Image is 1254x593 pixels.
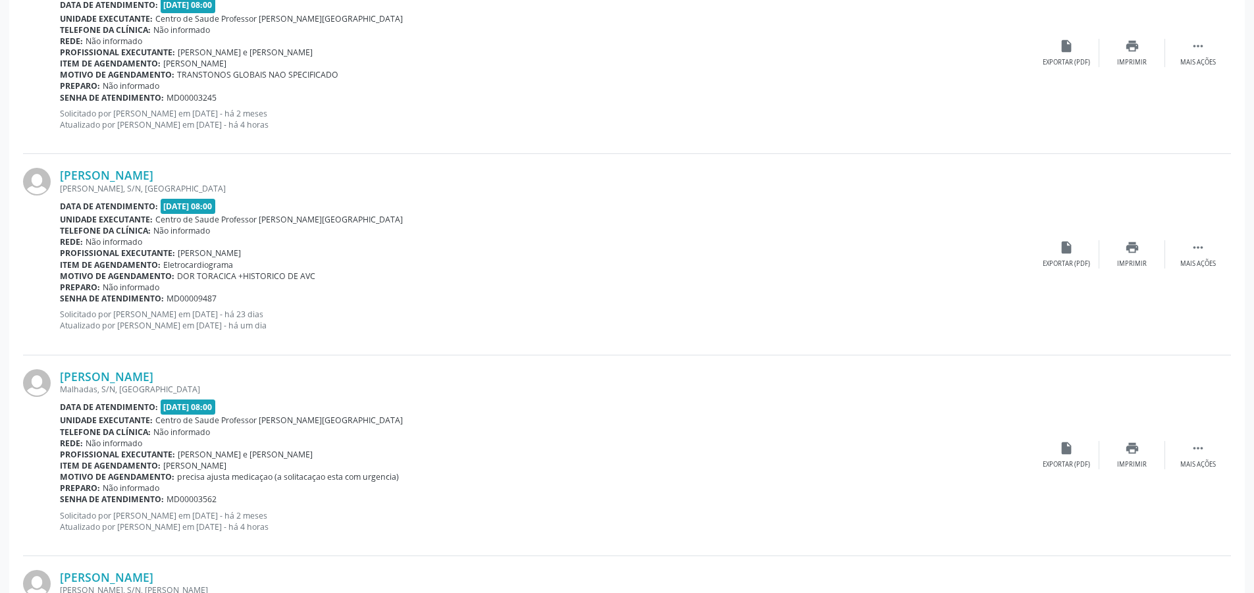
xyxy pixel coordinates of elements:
[177,471,399,482] span: precisa ajusta medicaçao (a solitacaçao esta com urgencia)
[1059,240,1074,255] i: insert_drive_file
[1117,259,1147,269] div: Imprimir
[60,293,164,304] b: Senha de atendimento:
[23,369,51,397] img: img
[1059,39,1074,53] i: insert_drive_file
[60,570,153,584] a: [PERSON_NAME]
[1043,259,1090,269] div: Exportar (PDF)
[60,309,1033,331] p: Solicitado por [PERSON_NAME] em [DATE] - há 23 dias Atualizado por [PERSON_NAME] em [DATE] - há u...
[153,24,210,36] span: Não informado
[60,426,151,438] b: Telefone da clínica:
[1180,259,1216,269] div: Mais ações
[60,58,161,69] b: Item de agendamento:
[60,13,153,24] b: Unidade executante:
[178,247,241,259] span: [PERSON_NAME]
[86,236,142,247] span: Não informado
[1117,460,1147,469] div: Imprimir
[60,225,151,236] b: Telefone da clínica:
[23,168,51,195] img: img
[60,69,174,80] b: Motivo de agendamento:
[1043,460,1090,469] div: Exportar (PDF)
[153,225,210,236] span: Não informado
[103,80,159,91] span: Não informado
[1043,58,1090,67] div: Exportar (PDF)
[177,69,338,80] span: TRANSTONOS GLOBAIS NAO SPECIFICADO
[167,293,217,304] span: MD00009487
[167,494,217,505] span: MD00003562
[60,415,153,426] b: Unidade executante:
[161,199,216,214] span: [DATE] 08:00
[60,482,100,494] b: Preparo:
[60,24,151,36] b: Telefone da clínica:
[60,183,1033,194] div: [PERSON_NAME], S/N, [GEOGRAPHIC_DATA]
[60,471,174,482] b: Motivo de agendamento:
[60,36,83,47] b: Rede:
[60,92,164,103] b: Senha de atendimento:
[155,415,403,426] span: Centro de Saude Professor [PERSON_NAME][GEOGRAPHIC_DATA]
[86,438,142,449] span: Não informado
[60,401,158,413] b: Data de atendimento:
[60,369,153,384] a: [PERSON_NAME]
[153,426,210,438] span: Não informado
[1191,39,1205,53] i: 
[1191,441,1205,455] i: 
[60,460,161,471] b: Item de agendamento:
[1059,441,1074,455] i: insert_drive_file
[1180,460,1216,469] div: Mais ações
[103,482,159,494] span: Não informado
[163,259,233,271] span: Eletrocardiograma
[1125,39,1139,53] i: print
[155,214,403,225] span: Centro de Saude Professor [PERSON_NAME][GEOGRAPHIC_DATA]
[60,247,175,259] b: Profissional executante:
[1180,58,1216,67] div: Mais ações
[60,438,83,449] b: Rede:
[178,449,313,460] span: [PERSON_NAME] e [PERSON_NAME]
[1125,240,1139,255] i: print
[1117,58,1147,67] div: Imprimir
[60,47,175,58] b: Profissional executante:
[60,259,161,271] b: Item de agendamento:
[60,236,83,247] b: Rede:
[60,271,174,282] b: Motivo de agendamento:
[60,494,164,505] b: Senha de atendimento:
[60,214,153,225] b: Unidade executante:
[60,80,100,91] b: Preparo:
[163,460,226,471] span: [PERSON_NAME]
[167,92,217,103] span: MD00003245
[1125,441,1139,455] i: print
[60,510,1033,532] p: Solicitado por [PERSON_NAME] em [DATE] - há 2 meses Atualizado por [PERSON_NAME] em [DATE] - há 4...
[60,201,158,212] b: Data de atendimento:
[177,271,315,282] span: DOR TORACICA +HISTORICO DE AVC
[60,384,1033,395] div: Malhadas, S/N, [GEOGRAPHIC_DATA]
[60,108,1033,130] p: Solicitado por [PERSON_NAME] em [DATE] - há 2 meses Atualizado por [PERSON_NAME] em [DATE] - há 4...
[1191,240,1205,255] i: 
[60,282,100,293] b: Preparo:
[60,168,153,182] a: [PERSON_NAME]
[60,449,175,460] b: Profissional executante:
[155,13,403,24] span: Centro de Saude Professor [PERSON_NAME][GEOGRAPHIC_DATA]
[161,400,216,415] span: [DATE] 08:00
[163,58,226,69] span: [PERSON_NAME]
[103,282,159,293] span: Não informado
[178,47,313,58] span: [PERSON_NAME] e [PERSON_NAME]
[86,36,142,47] span: Não informado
